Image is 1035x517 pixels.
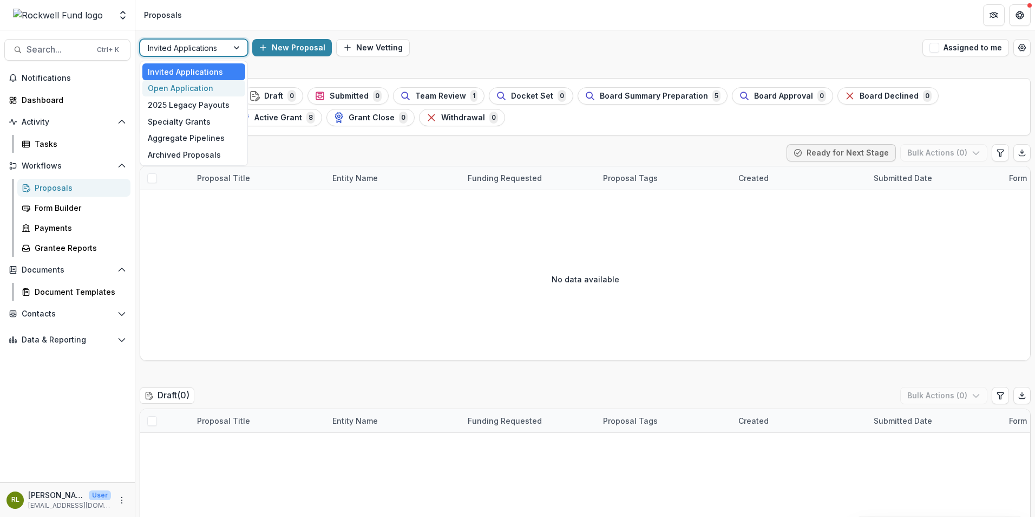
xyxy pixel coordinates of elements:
[330,92,369,101] span: Submitted
[17,179,130,197] a: Proposals
[191,172,257,184] div: Proposal Title
[326,409,461,432] div: Entity Name
[142,130,245,146] div: Aggregate Pipelines
[1009,4,1031,26] button: Get Help
[326,166,461,190] div: Entity Name
[35,182,122,193] div: Proposals
[17,283,130,301] a: Document Templates
[142,80,245,97] div: Open Application
[4,261,130,279] button: Open Documents
[4,39,130,61] button: Search...
[306,112,315,124] span: 8
[860,92,919,101] span: Board Declined
[191,409,326,432] div: Proposal Title
[732,172,775,184] div: Created
[732,415,775,426] div: Created
[307,87,389,105] button: Submitted0
[983,4,1005,26] button: Partners
[461,409,597,432] div: Funding Requested
[22,94,122,106] div: Dashboard
[900,387,987,404] button: Bulk Actions (0)
[597,166,732,190] div: Proposal Tags
[22,335,113,345] span: Data & Reporting
[578,87,728,105] button: Board Summary Preparation5
[191,415,257,426] div: Proposal Title
[22,161,113,171] span: Workflows
[28,489,84,501] p: [PERSON_NAME]
[817,90,826,102] span: 0
[732,87,833,105] button: Board Approval0
[326,415,384,426] div: Entity Name
[17,199,130,217] a: Form Builder
[142,63,245,80] div: Invited Applications
[867,415,939,426] div: Submitted Date
[1013,144,1031,161] button: Export table data
[140,387,194,403] h2: Draft ( 0 )
[1013,39,1031,56] button: Open table manager
[252,39,332,56] button: New Proposal
[489,87,573,105] button: Docket Set0
[35,222,122,234] div: Payments
[142,146,245,163] div: Archived Proposals
[4,113,130,131] button: Open Activity
[4,69,130,87] button: Notifications
[35,286,122,298] div: Document Templates
[11,496,19,503] div: Ronald C. Lewis
[89,490,111,500] p: User
[552,274,619,285] p: No data available
[922,39,1009,56] button: Assigned to me
[264,92,283,101] span: Draft
[867,409,1003,432] div: Submitted Date
[489,112,498,124] span: 0
[558,90,566,102] span: 0
[95,44,121,56] div: Ctrl + K
[712,90,720,102] span: 5
[254,113,302,122] span: Active Grant
[326,109,415,126] button: Grant Close0
[597,172,664,184] div: Proposal Tags
[461,415,548,426] div: Funding Requested
[22,118,113,127] span: Activity
[336,39,410,56] button: New Vetting
[22,74,126,83] span: Notifications
[35,242,122,254] div: Grantee Reports
[35,138,122,150] div: Tasks
[600,92,708,101] span: Board Summary Preparation
[13,9,103,22] img: Rockwell Fund logo
[17,219,130,237] a: Payments
[867,172,939,184] div: Submitted Date
[4,91,130,109] a: Dashboard
[142,113,245,130] div: Specialty Grants
[461,166,597,190] div: Funding Requested
[326,172,384,184] div: Entity Name
[992,144,1009,161] button: Edit table settings
[900,144,987,161] button: Bulk Actions (0)
[393,87,484,105] button: Team Review1
[144,9,182,21] div: Proposals
[461,172,548,184] div: Funding Requested
[1013,387,1031,404] button: Export table data
[399,112,408,124] span: 0
[470,90,477,102] span: 1
[441,113,485,122] span: Withdrawal
[27,44,90,55] span: Search...
[17,135,130,153] a: Tasks
[115,494,128,507] button: More
[992,387,1009,404] button: Edit table settings
[732,166,867,190] div: Created
[732,409,867,432] div: Created
[191,166,326,190] div: Proposal Title
[597,409,732,432] div: Proposal Tags
[923,90,932,102] span: 0
[1003,415,1033,426] div: Form
[22,309,113,319] span: Contacts
[837,87,939,105] button: Board Declined0
[4,305,130,322] button: Open Contacts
